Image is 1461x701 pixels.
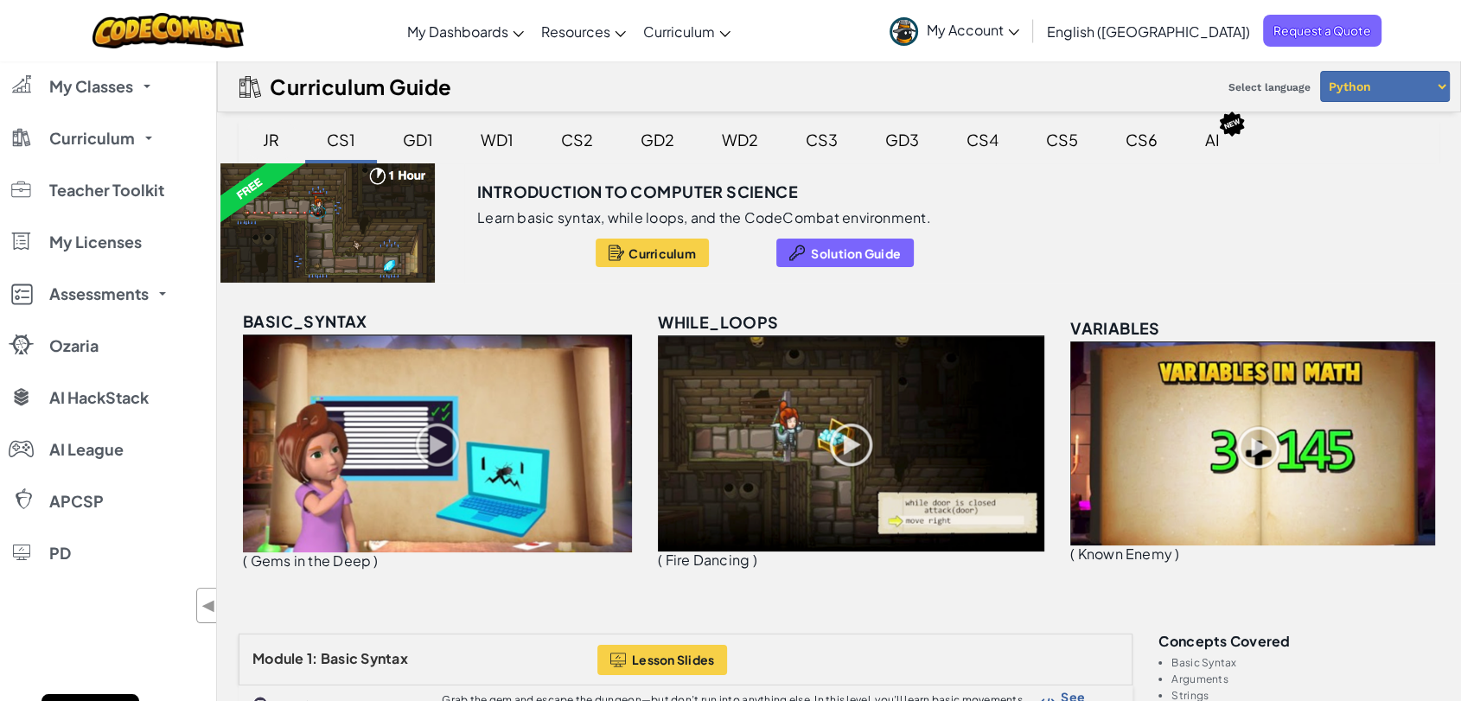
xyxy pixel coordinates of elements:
a: Request a Quote [1263,15,1381,47]
span: Curriculum [643,22,715,41]
span: Select language [1222,74,1317,100]
button: Lesson Slides [597,645,728,675]
div: WD2 [705,119,775,160]
img: IconCurriculumGuide.svg [239,76,261,98]
span: ) [1175,545,1179,563]
img: variables_unlocked.png [1070,341,1435,545]
span: ) [752,551,756,569]
img: basic_syntax_unlocked.png [243,335,632,552]
span: Curriculum [628,246,696,260]
span: Solution Guide [811,246,901,260]
span: 1: [307,649,318,667]
span: ( [658,551,662,569]
span: Known Enemy [1077,545,1172,563]
span: variables [1070,318,1160,338]
div: CS3 [788,119,855,160]
div: GD2 [623,119,692,160]
span: Curriculum [49,131,135,146]
span: My Classes [49,79,133,94]
div: GD1 [386,119,450,160]
span: Basic Syntax [321,649,408,667]
button: Curriculum [596,239,709,267]
li: Basic Syntax [1171,657,1439,668]
span: basic_syntax [243,311,367,331]
a: My Account [881,3,1028,58]
a: English ([GEOGRAPHIC_DATA]) [1038,8,1259,54]
h3: Introduction to Computer Science [477,179,798,205]
div: JR [246,119,297,160]
span: Assessments [49,286,149,302]
div: AI [1188,119,1237,160]
div: CS1 [309,119,373,160]
span: ) [373,551,378,570]
span: while_loops [658,312,778,332]
div: CS2 [544,119,610,160]
button: Solution Guide [776,239,914,267]
span: Lesson Slides [632,653,715,666]
span: ( [1070,545,1075,563]
span: AI HackStack [49,390,149,405]
span: Resources [541,22,610,41]
div: WD1 [463,119,531,160]
img: IconNew.svg [1218,111,1246,137]
span: Teacher Toolkit [49,182,164,198]
span: My Account [927,21,1019,39]
span: ◀ [201,593,216,618]
span: ( [243,551,247,570]
span: Fire Dancing [665,551,750,569]
img: while_loops_unlocked.png [658,335,1044,551]
span: Ozaria [49,338,99,354]
a: Curriculum [635,8,739,54]
div: CS4 [949,119,1016,160]
a: My Dashboards [399,8,533,54]
h3: Concepts covered [1158,634,1439,648]
p: Learn basic syntax, while loops, and the CodeCombat environment. [477,209,931,226]
img: CodeCombat logo [93,13,244,48]
span: Module [252,649,304,667]
a: Resources [533,8,635,54]
h2: Curriculum Guide [270,74,452,99]
li: Arguments [1171,673,1439,685]
img: avatar [890,17,918,46]
div: CS5 [1029,119,1095,160]
span: My Dashboards [407,22,508,41]
div: CS6 [1108,119,1175,160]
span: AI League [49,442,124,457]
div: GD3 [868,119,936,160]
span: English ([GEOGRAPHIC_DATA]) [1047,22,1250,41]
span: My Licenses [49,234,142,250]
span: Gems in the Deep [250,551,371,570]
li: Strings [1171,690,1439,701]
